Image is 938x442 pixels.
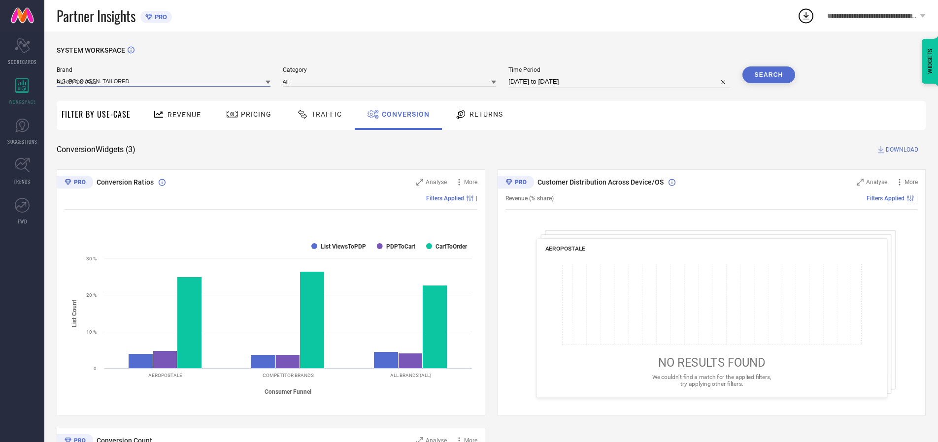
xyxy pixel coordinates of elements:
span: Time Period [508,66,730,73]
span: Conversion Ratios [97,178,154,186]
span: PRO [152,13,167,21]
span: Revenue [167,111,201,119]
span: FWD [18,218,27,225]
text: PDPToCart [386,243,415,250]
span: Category [283,66,497,73]
span: Analyse [866,179,887,186]
span: More [464,179,477,186]
tspan: Consumer Funnel [265,388,311,395]
span: We couldn’t find a match for the applied filters, try applying other filters. [652,374,771,387]
div: Open download list [797,7,815,25]
span: WORKSPACE [9,98,36,105]
svg: Zoom [416,179,423,186]
text: List ViewsToPDP [321,243,366,250]
span: TRENDS [14,178,31,185]
text: ALL BRANDS (ALL) [390,373,431,378]
tspan: List Count [71,299,78,327]
div: Premium [498,176,534,190]
span: Filters Applied [426,195,464,202]
span: Analyse [426,179,447,186]
span: Returns [469,110,503,118]
span: Conversion [382,110,430,118]
span: NO RESULTS FOUND [658,356,765,370]
text: CartToOrder [435,243,468,250]
text: COMPETITOR BRANDS [263,373,314,378]
text: 30 % [86,256,97,261]
span: SCORECARDS [8,58,37,65]
span: AEROPOSTALE [545,245,585,252]
text: AEROPOSTALE [148,373,182,378]
text: 0 [94,366,97,371]
div: Premium [57,176,93,190]
span: Filters Applied [867,195,904,202]
text: 20 % [86,292,97,298]
span: DOWNLOAD [886,145,918,155]
span: SYSTEM WORKSPACE [57,46,125,54]
span: Pricing [241,110,271,118]
input: Select time period [508,76,730,88]
span: Customer Distribution Across Device/OS [537,178,664,186]
span: | [916,195,918,202]
span: Filter By Use-Case [62,108,131,120]
span: Partner Insights [57,6,135,26]
text: 10 % [86,329,97,335]
span: Traffic [311,110,342,118]
span: Brand [57,66,270,73]
span: SUGGESTIONS [7,138,37,145]
span: | [476,195,477,202]
svg: Zoom [857,179,864,186]
button: Search [742,66,796,83]
span: Conversion Widgets ( 3 ) [57,145,135,155]
span: More [904,179,918,186]
span: Revenue (% share) [505,195,554,202]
